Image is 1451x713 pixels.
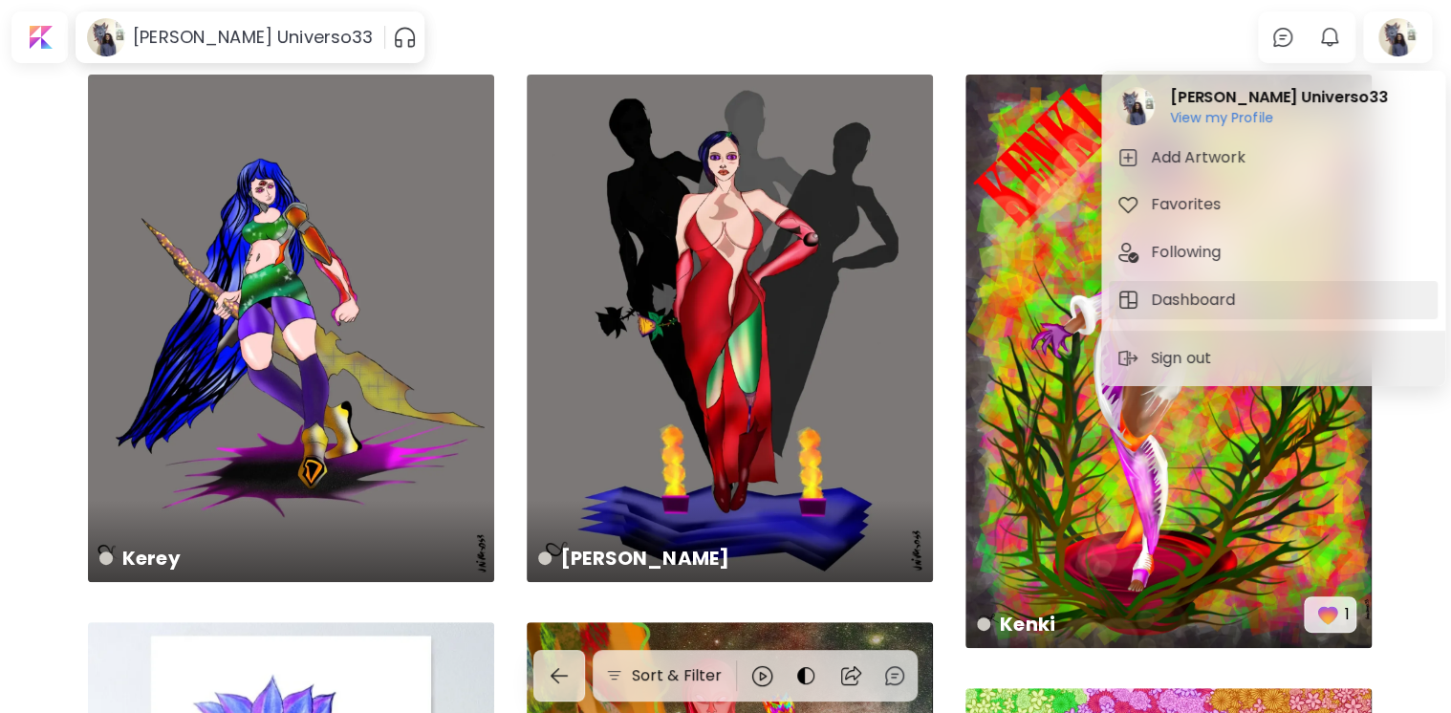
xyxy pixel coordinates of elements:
[1151,193,1226,216] h5: Favorites
[1151,146,1251,169] h5: Add Artwork
[1151,241,1226,264] h5: Following
[1170,86,1388,109] h2: [PERSON_NAME] Universo33
[1170,109,1388,126] h6: View my Profile
[1116,146,1139,169] img: tab
[1116,193,1139,216] img: tab
[1151,289,1241,312] h5: Dashboard
[1109,139,1438,177] button: tabAdd Artwork
[1116,241,1139,264] img: tab
[1109,339,1224,378] button: sign-outSign out
[1109,233,1438,271] button: tabFollowing
[1109,185,1438,224] button: tabFavorites
[1116,289,1139,312] img: tab
[1151,347,1217,370] p: Sign out
[1116,347,1139,370] img: sign-out
[1109,281,1438,319] button: tabDashboard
